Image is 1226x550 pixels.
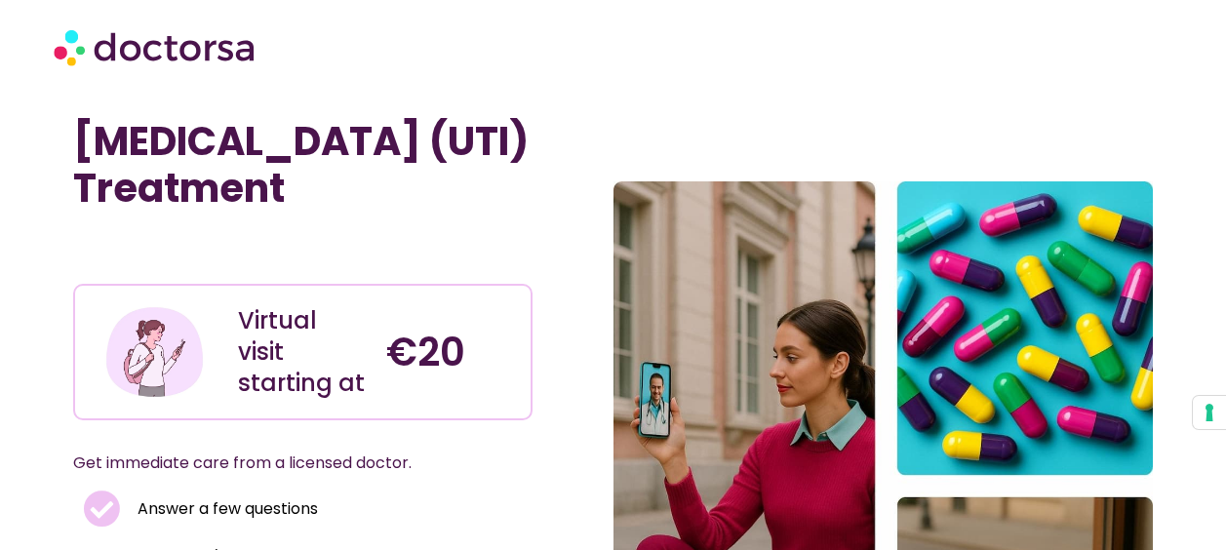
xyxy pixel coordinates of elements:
[238,305,367,399] div: Virtual visit starting at
[133,495,318,523] span: Answer a few questions
[386,329,515,375] h4: €20
[73,450,485,477] p: Get immediate care from a licensed doctor.
[83,241,376,264] iframe: Customer reviews powered by Trustpilot
[1193,396,1226,429] button: Your consent preferences for tracking technologies
[73,118,532,212] h1: [MEDICAL_DATA] (UTI) Treatment
[103,300,207,404] img: Illustration depicting a young woman in a casual outfit, engaged with her smartphone. She has a p...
